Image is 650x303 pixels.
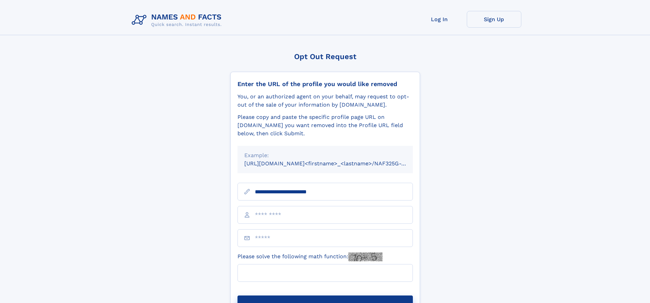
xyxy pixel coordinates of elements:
a: Log In [412,11,467,28]
div: Please copy and paste the specific profile page URL on [DOMAIN_NAME] you want removed into the Pr... [237,113,413,138]
div: Enter the URL of the profile you would like removed [237,80,413,88]
div: You, or an authorized agent on your behalf, may request to opt-out of the sale of your informatio... [237,93,413,109]
img: Logo Names and Facts [129,11,227,29]
small: [URL][DOMAIN_NAME]<firstname>_<lastname>/NAF325G-xxxxxxxx [244,160,426,167]
a: Sign Up [467,11,521,28]
div: Opt Out Request [230,52,420,61]
label: Please solve the following math function: [237,252,382,261]
div: Example: [244,151,406,160]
